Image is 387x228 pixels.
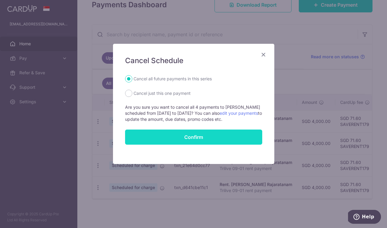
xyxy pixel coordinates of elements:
h5: Cancel Schedule [125,56,262,66]
button: Confirm [125,130,262,145]
span: Help [14,4,26,10]
button: Close [260,51,267,58]
label: Cancel all future payments in this series [134,75,212,82]
iframe: Opens a widget where you can find more information [348,210,381,225]
p: Are you sure you want to cancel all 4 payments to [PERSON_NAME] scheduled from [DATE] to [DATE]? ... [125,104,262,122]
a: edit your payments [220,111,258,116]
label: Cancel just this one payment [134,90,191,97]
